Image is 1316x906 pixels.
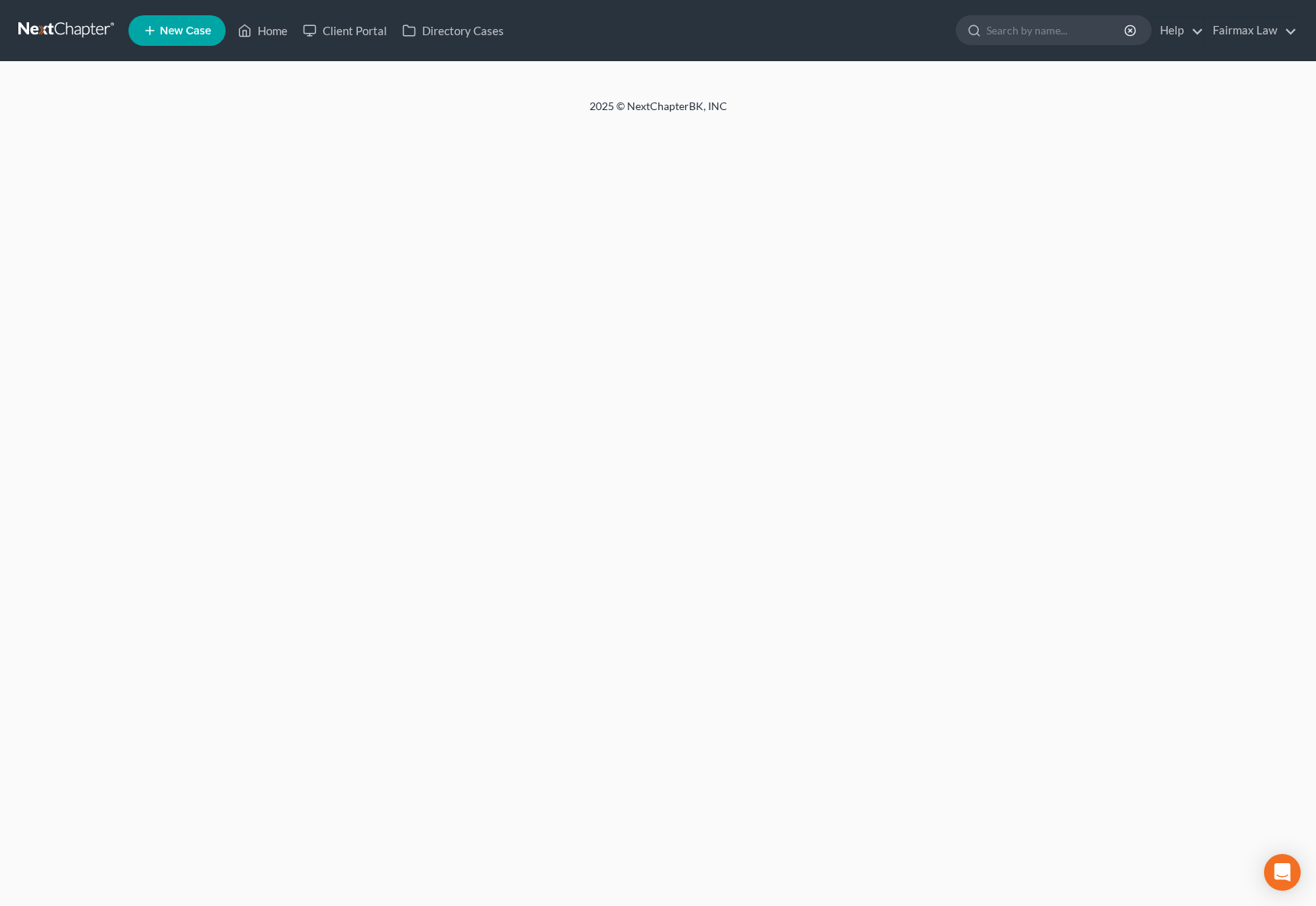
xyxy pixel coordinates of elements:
[295,17,395,44] a: Client Portal
[986,16,1126,44] input: Search by name...
[160,25,211,37] span: New Case
[1152,17,1204,44] a: Help
[223,99,1094,126] div: 2025 © NextChapterBK, INC
[1205,17,1297,44] a: Fairmax Law
[395,17,512,44] a: Directory Cases
[230,17,295,44] a: Home
[1264,854,1301,891] div: Open Intercom Messenger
